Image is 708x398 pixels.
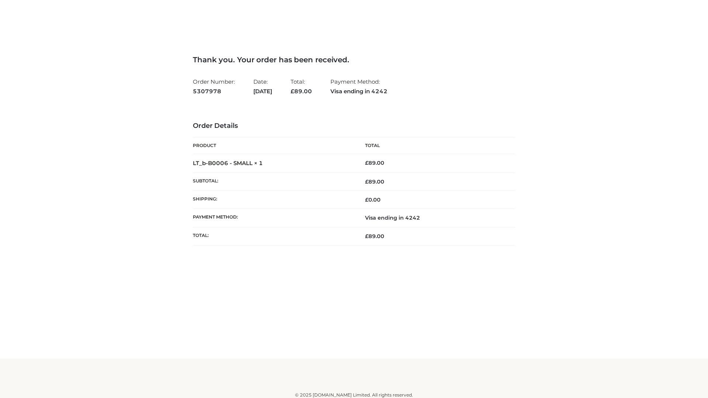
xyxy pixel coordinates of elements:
strong: 5307978 [193,87,235,96]
li: Total: [291,75,312,98]
li: Order Number: [193,75,235,98]
bdi: 89.00 [365,160,384,166]
th: Shipping: [193,191,354,209]
span: £ [365,233,368,240]
span: 89.00 [291,88,312,95]
li: Date: [253,75,272,98]
th: Product [193,137,354,154]
th: Total [354,137,515,154]
strong: [DATE] [253,87,272,96]
strong: × 1 [254,160,263,167]
span: 89.00 [365,233,384,240]
th: Subtotal: [193,172,354,191]
h3: Thank you. Your order has been received. [193,55,515,64]
bdi: 0.00 [365,196,381,203]
span: £ [365,160,368,166]
span: £ [365,178,368,185]
a: LT_b-B0006 - SMALL [193,160,253,167]
span: £ [365,196,368,203]
h3: Order Details [193,122,515,130]
strong: Visa ending in 4242 [330,87,388,96]
li: Payment Method: [330,75,388,98]
span: 89.00 [365,178,384,185]
td: Visa ending in 4242 [354,209,515,227]
span: £ [291,88,294,95]
th: Payment method: [193,209,354,227]
th: Total: [193,227,354,245]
